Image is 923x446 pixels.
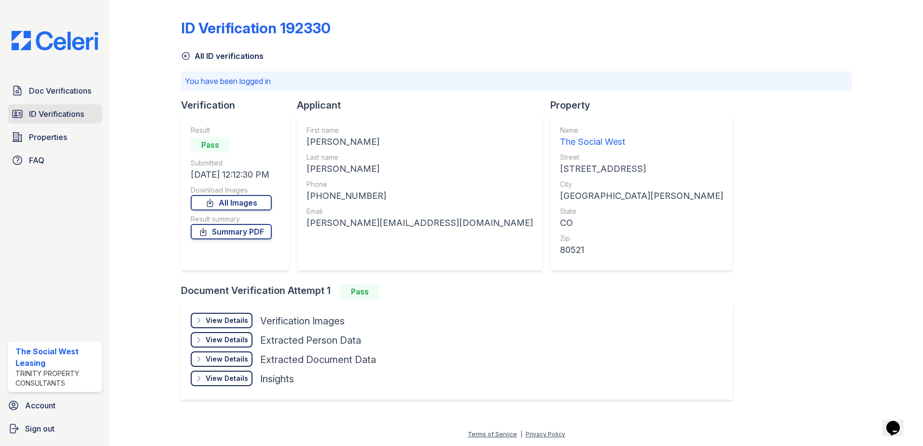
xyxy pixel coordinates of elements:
[8,81,102,100] a: Doc Verifications
[191,185,272,195] div: Download Images
[191,195,272,210] a: All Images
[8,104,102,124] a: ID Verifications
[206,316,248,325] div: View Details
[550,98,741,112] div: Property
[297,98,550,112] div: Applicant
[560,216,723,230] div: CO
[8,151,102,170] a: FAQ
[181,19,331,37] div: ID Verification 192330
[29,108,84,120] span: ID Verifications
[4,31,106,50] img: CE_Logo_Blue-a8612792a0a2168367f1c8372b55b34899dd931a85d93a1a3d3e32e68fde9ad4.png
[307,189,533,203] div: [PHONE_NUMBER]
[307,162,533,176] div: [PERSON_NAME]
[25,423,55,434] span: Sign out
[191,168,272,181] div: [DATE] 12:12:30 PM
[29,131,67,143] span: Properties
[260,353,376,366] div: Extracted Document Data
[206,354,248,364] div: View Details
[560,189,723,203] div: [GEOGRAPHIC_DATA][PERSON_NAME]
[560,234,723,243] div: Zip
[25,400,56,411] span: Account
[560,180,723,189] div: City
[191,224,272,239] a: Summary PDF
[307,180,533,189] div: Phone
[560,207,723,216] div: State
[29,85,91,97] span: Doc Verifications
[882,407,913,436] iframe: chat widget
[15,369,98,388] div: Trinity Property Consultants
[29,154,44,166] span: FAQ
[181,284,741,299] div: Document Verification Attempt 1
[191,125,272,135] div: Result
[560,153,723,162] div: Street
[206,374,248,383] div: View Details
[468,431,517,438] a: Terms of Service
[560,125,723,149] a: Name The Social West
[185,75,848,87] p: You have been logged in
[15,346,98,369] div: The Social West Leasing
[8,127,102,147] a: Properties
[560,243,723,257] div: 80521
[206,335,248,345] div: View Details
[526,431,565,438] a: Privacy Policy
[191,137,229,153] div: Pass
[181,98,297,112] div: Verification
[191,214,272,224] div: Result summary
[260,372,294,386] div: Insights
[4,396,106,415] a: Account
[307,216,533,230] div: [PERSON_NAME][EMAIL_ADDRESS][DOMAIN_NAME]
[181,50,264,62] a: All ID verifications
[560,125,723,135] div: Name
[307,125,533,135] div: First name
[307,153,533,162] div: Last name
[340,284,379,299] div: Pass
[4,419,106,438] a: Sign out
[191,158,272,168] div: Submitted
[520,431,522,438] div: |
[307,207,533,216] div: Email
[560,162,723,176] div: [STREET_ADDRESS]
[260,334,361,347] div: Extracted Person Data
[260,314,345,328] div: Verification Images
[307,135,533,149] div: [PERSON_NAME]
[560,135,723,149] div: The Social West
